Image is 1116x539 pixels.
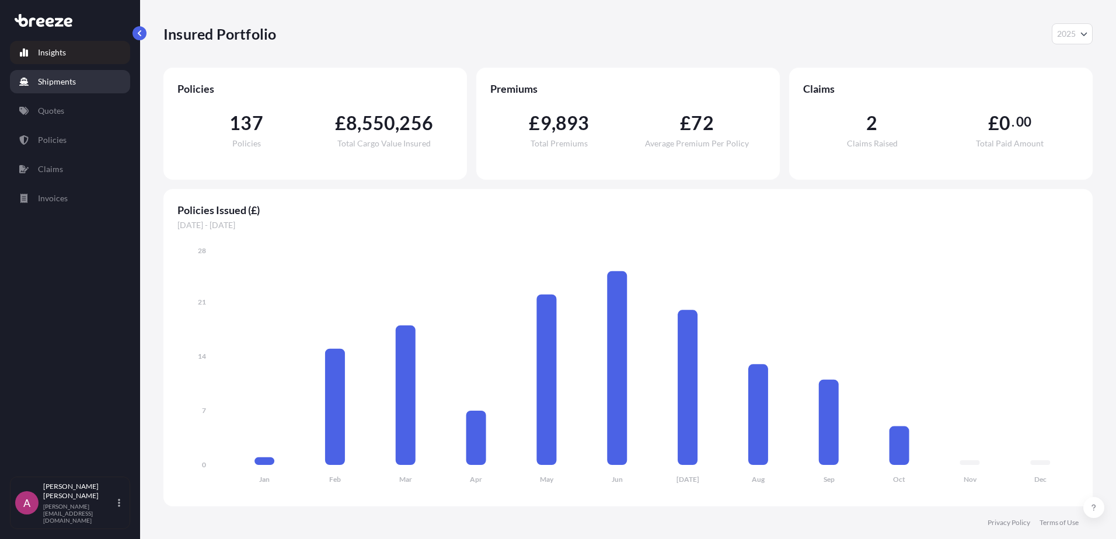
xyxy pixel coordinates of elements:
[1052,23,1093,44] button: Year Selector
[470,475,482,484] tspan: Apr
[43,482,116,501] p: [PERSON_NAME] [PERSON_NAME]
[1034,475,1047,484] tspan: Dec
[531,139,588,148] span: Total Premiums
[335,114,346,132] span: £
[1040,518,1079,527] a: Terms of Use
[691,114,713,132] span: 72
[229,114,263,132] span: 137
[976,139,1044,148] span: Total Paid Amount
[163,24,276,43] p: Insured Portfolio
[612,475,623,484] tspan: Jun
[198,246,206,255] tspan: 28
[847,139,898,148] span: Claims Raised
[399,114,433,132] span: 256
[10,187,130,210] a: Invoices
[490,82,766,96] span: Premiums
[38,134,67,146] p: Policies
[645,139,749,148] span: Average Premium Per Policy
[10,99,130,123] a: Quotes
[177,219,1079,231] span: [DATE] - [DATE]
[10,41,130,64] a: Insights
[232,139,261,148] span: Policies
[824,475,835,484] tspan: Sep
[38,105,64,117] p: Quotes
[10,157,130,181] a: Claims
[202,460,206,469] tspan: 0
[23,497,30,509] span: A
[893,475,905,484] tspan: Oct
[43,503,116,524] p: [PERSON_NAME][EMAIL_ADDRESS][DOMAIN_NAME]
[395,114,399,132] span: ,
[540,475,554,484] tspan: May
[540,114,552,132] span: 9
[177,82,453,96] span: Policies
[988,114,999,132] span: £
[1012,117,1014,127] span: .
[676,475,699,484] tspan: [DATE]
[259,475,270,484] tspan: Jan
[680,114,691,132] span: £
[1016,117,1031,127] span: 00
[964,475,977,484] tspan: Nov
[38,192,68,204] p: Invoices
[529,114,540,132] span: £
[198,297,206,306] tspan: 21
[1057,28,1076,40] span: 2025
[399,475,412,484] tspan: Mar
[38,76,76,87] p: Shipments
[202,406,206,415] tspan: 7
[999,114,1010,132] span: 0
[198,352,206,360] tspan: 14
[362,114,396,132] span: 550
[752,475,765,484] tspan: Aug
[556,114,590,132] span: 893
[38,47,66,58] p: Insights
[329,475,341,484] tspan: Feb
[337,139,431,148] span: Total Cargo Value Insured
[10,128,130,152] a: Policies
[552,114,556,132] span: ,
[988,518,1030,527] a: Privacy Policy
[346,114,357,132] span: 8
[866,114,877,132] span: 2
[10,70,130,93] a: Shipments
[38,163,63,175] p: Claims
[357,114,361,132] span: ,
[177,203,1079,217] span: Policies Issued (£)
[803,82,1079,96] span: Claims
